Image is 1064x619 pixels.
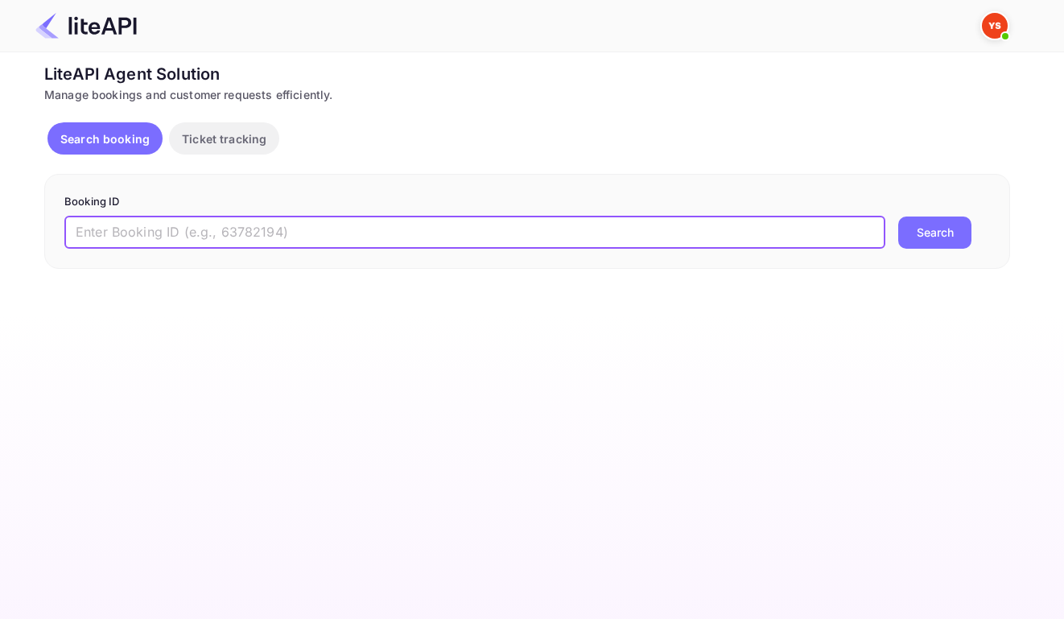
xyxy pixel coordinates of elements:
[44,62,1010,86] div: LiteAPI Agent Solution
[44,86,1010,103] div: Manage bookings and customer requests efficiently.
[898,217,971,249] button: Search
[982,13,1008,39] img: Yandex Support
[60,130,150,147] p: Search booking
[35,13,137,39] img: LiteAPI Logo
[182,130,266,147] p: Ticket tracking
[64,194,990,210] p: Booking ID
[64,217,885,249] input: Enter Booking ID (e.g., 63782194)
